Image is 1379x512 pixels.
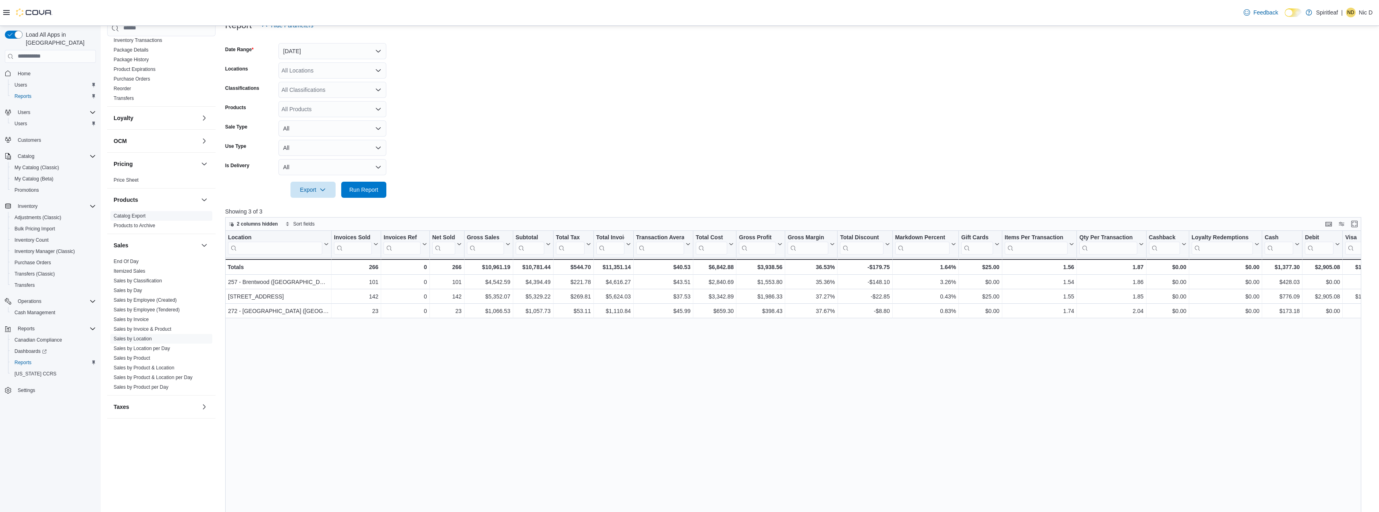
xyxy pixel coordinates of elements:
button: Gross Margin [788,234,835,254]
button: Loyalty [199,113,209,123]
button: Products [114,196,198,204]
span: Transfers (Classic) [11,269,96,279]
span: Washington CCRS [11,369,96,379]
button: Open list of options [375,67,382,74]
button: Canadian Compliance [8,334,99,346]
div: $0.00 [1149,262,1186,272]
div: $40.53 [636,262,691,272]
button: Users [15,108,33,117]
button: Transfers (Classic) [8,268,99,280]
button: Users [8,118,99,129]
div: Visa [1345,234,1374,254]
a: Sales by Location per Day [114,346,170,351]
button: Users [8,79,99,91]
span: Purchase Orders [15,259,51,266]
div: 1.87 [1079,262,1143,272]
button: Total Invoiced [596,234,630,254]
div: Invoices Sold [334,234,372,241]
div: $6,842.88 [696,262,734,272]
div: Transaction Average [636,234,684,241]
a: Reports [11,91,35,101]
button: Inventory Count [8,234,99,246]
div: Total Invoiced [596,234,624,254]
button: Invoices Ref [384,234,427,254]
button: Inventory Manager (Classic) [8,246,99,257]
span: Inventory Transactions [114,37,162,44]
div: Total Cost [696,234,727,254]
button: Transaction Average [636,234,691,254]
button: Cash Management [8,307,99,318]
span: Users [11,119,96,129]
span: Run Report [349,186,378,194]
button: Products [199,195,209,205]
div: 0 [384,262,427,272]
button: OCM [114,137,198,145]
div: Items Per Transaction [1005,234,1068,241]
span: My Catalog (Classic) [11,163,96,172]
button: Inventory [15,201,41,211]
button: Subtotal [515,234,550,254]
a: Sales by Classification [114,278,162,284]
a: Promotions [11,185,42,195]
button: Enter fullscreen [1350,219,1359,229]
div: $221.78 [556,277,591,287]
span: End Of Day [114,258,139,265]
span: Inventory [15,201,96,211]
a: Sales by Product & Location [114,365,174,371]
button: Pricing [199,159,209,169]
a: Transfers [11,280,38,290]
div: 257 - Brentwood ([GEOGRAPHIC_DATA]) [228,277,329,287]
div: Gross Margin [788,234,828,254]
span: Price Sheet [114,177,139,183]
span: Operations [18,298,41,305]
button: 2 columns hidden [226,219,281,229]
span: Transfers [15,282,35,288]
span: Bulk Pricing Import [11,224,96,234]
div: Subtotal [515,234,544,241]
button: Home [2,68,99,79]
span: Canadian Compliance [15,337,62,343]
span: Transfers [114,95,134,102]
div: Debit [1305,234,1333,241]
p: Showing 3 of 3 [225,207,1373,216]
button: All [278,120,386,137]
button: [US_STATE] CCRS [8,368,99,379]
span: Inventory Count [15,237,49,243]
div: Gross Profit [739,234,776,254]
a: My Catalog (Beta) [11,174,57,184]
div: Transaction Average [636,234,684,254]
div: Items Per Transaction [1005,234,1068,254]
span: Reorder [114,85,131,92]
div: Total Cost [696,234,727,241]
div: Gross Margin [788,234,828,241]
div: Total Tax [556,234,584,241]
a: Sales by Product [114,355,150,361]
div: Total Invoiced [596,234,624,241]
div: $10,781.44 [515,262,550,272]
label: Sale Type [225,124,247,130]
span: Adjustments (Classic) [15,214,61,221]
span: Users [15,108,96,117]
div: 1.56 [1005,262,1074,272]
button: Gift Cards [961,234,1000,254]
div: Visa [1345,234,1374,241]
a: Inventory Count [11,235,52,245]
div: Invoices Ref [384,234,420,254]
a: Product Expirations [114,66,156,72]
a: Sales by Employee (Tendered) [114,307,180,313]
h3: Products [114,196,138,204]
div: Gross Sales [467,234,504,254]
span: My Catalog (Classic) [15,164,59,171]
div: $4,542.59 [467,277,510,287]
span: Transfers (Classic) [15,271,55,277]
span: Dashboards [11,346,96,356]
a: End Of Day [114,259,139,264]
a: Inventory Manager (Classic) [11,247,78,256]
span: Purchase Orders [11,258,96,267]
div: $4,616.27 [596,277,630,287]
div: Subtotal [515,234,544,254]
span: Settings [15,385,96,395]
span: Dashboards [15,348,47,354]
div: -$148.10 [840,277,890,287]
button: Adjustments (Classic) [8,212,99,223]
